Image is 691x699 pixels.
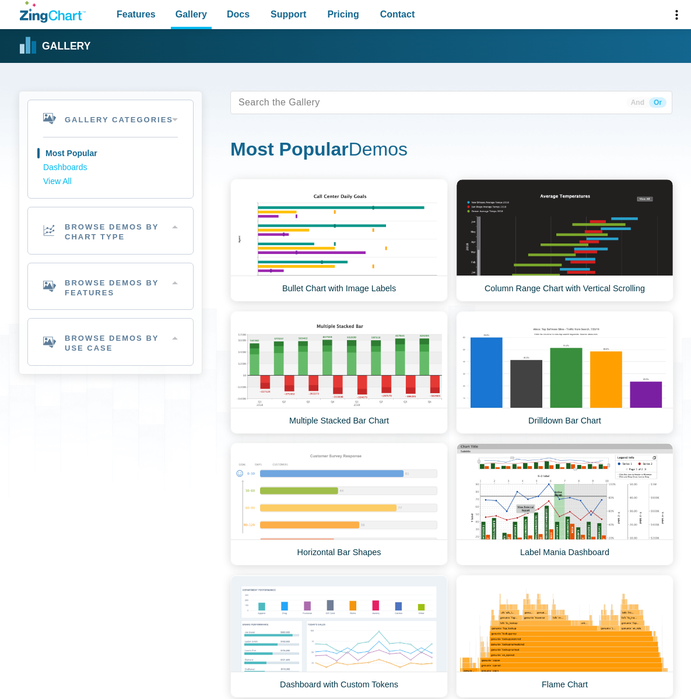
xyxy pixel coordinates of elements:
strong: Gallery [42,41,90,52]
a: Label Mania Dashboard [456,443,674,566]
h2: Gallery Categories [28,100,193,137]
a: Most Popular [43,147,178,161]
a: Horizontal Bar Shapes [230,443,448,566]
strong: Most Popular [230,139,349,160]
h2: Browse Demos By Chart Type [28,207,193,254]
a: Bullet Chart with Image Labels [230,179,448,302]
span: Or [649,97,667,108]
span: Pricing [327,6,359,22]
h2: Browse Demos By Use Case [28,319,193,365]
a: Multiple Stacked Bar Chart [230,311,448,434]
a: Flame Chart [456,575,674,698]
h2: Browse Demos By Features [28,263,193,310]
a: Gallery [20,37,90,55]
h1: Demos [230,137,672,164]
span: And [626,97,649,108]
a: Column Range Chart with Vertical Scrolling [456,179,674,302]
span: Support [271,6,306,22]
span: Features [117,6,156,22]
span: Docs [227,6,250,22]
a: ZingChart Logo. Click to return to the homepage [20,1,86,23]
a: View All [43,175,178,189]
span: Contact [380,6,415,22]
span: Gallery [176,6,207,22]
a: Dashboard with Custom Tokens [230,575,448,698]
a: Drilldown Bar Chart [456,311,674,434]
a: Dashboards [43,161,178,175]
